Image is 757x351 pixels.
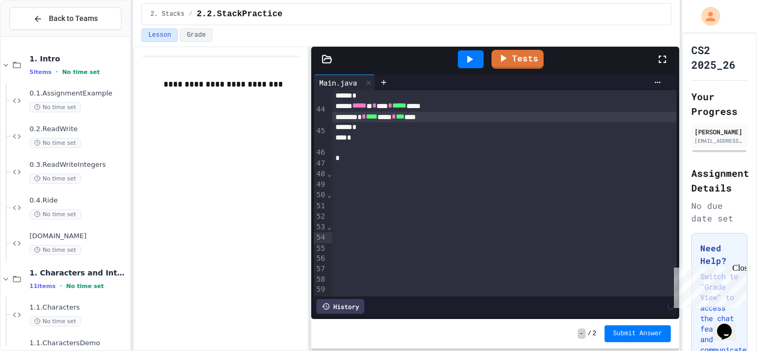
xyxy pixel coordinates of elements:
span: 1.1.CharactersDemo [29,339,128,348]
div: 51 [314,201,327,211]
span: Submit Answer [613,329,662,338]
span: 5 items [29,69,52,76]
div: 49 [314,179,327,190]
span: 0.1.AssignmentExample [29,89,128,98]
span: 11 items [29,283,56,290]
div: 54 [314,232,327,243]
div: 56 [314,253,327,264]
span: No time set [29,245,81,255]
span: / [588,329,591,338]
div: My Account [690,4,723,28]
span: 2. Stacks [150,10,185,18]
span: No time set [29,209,81,219]
h1: CS2 2025_26 [691,42,748,72]
span: - [578,328,586,339]
div: 52 [314,211,327,222]
span: 1. Intro [29,54,128,63]
h2: Your Progress [691,89,748,119]
div: 44 [314,104,327,126]
span: 0.4.Ride [29,196,128,205]
div: 43 [314,83,327,104]
h3: Need Help? [700,242,739,267]
div: 58 [314,274,327,285]
button: Grade [180,28,212,42]
span: 2.2.StackPractice [197,8,282,20]
span: 0.2.ReadWrite [29,125,128,134]
div: History [316,299,364,314]
div: 48 [314,169,327,179]
div: 50 [314,190,327,200]
div: [EMAIL_ADDRESS][DOMAIN_NAME] [694,137,744,145]
button: Lesson [141,28,178,42]
h2: Assignment Details [691,166,748,195]
div: [PERSON_NAME] [694,127,744,136]
span: No time set [66,283,104,290]
div: 47 [314,158,327,169]
div: Main.java [314,77,362,88]
span: [DOMAIN_NAME] [29,232,128,241]
div: 46 [314,147,327,158]
button: Back to Teams [9,7,121,30]
span: No time set [29,102,81,112]
span: No time set [29,316,81,326]
span: No time set [62,69,100,76]
span: • [60,282,62,290]
a: Tests [492,50,544,69]
span: 1.1.Characters [29,303,128,312]
span: Back to Teams [49,13,98,24]
div: 59 [314,284,327,295]
div: Main.java [314,75,375,90]
span: 2 [592,329,596,338]
span: • [56,68,58,76]
span: No time set [29,174,81,184]
iframe: chat widget [670,263,746,308]
button: Submit Answer [605,325,671,342]
div: 55 [314,243,327,254]
span: 1. Characters and Interfaces [29,268,128,278]
iframe: chat widget [713,309,746,341]
span: No time set [29,138,81,148]
div: No due date set [691,199,748,225]
span: 0.3.ReadWriteIntegers [29,161,128,169]
span: Fold line [327,222,332,231]
span: Fold line [327,169,332,178]
span: / [189,10,192,18]
div: 57 [314,264,327,274]
span: Fold line [327,190,332,199]
div: 53 [314,222,327,232]
div: Chat with us now!Close [4,4,73,67]
div: 45 [314,126,327,147]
